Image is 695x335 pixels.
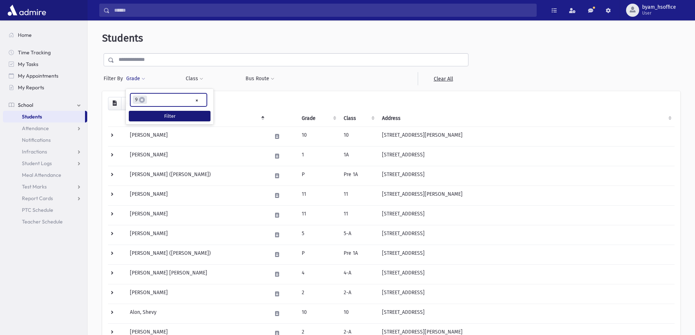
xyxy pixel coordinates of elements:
[104,75,126,82] span: Filter By
[642,4,676,10] span: byam_hsoffice
[22,183,47,190] span: Test Marks
[18,49,51,56] span: Time Tracking
[195,96,198,105] span: Remove all items
[126,284,267,304] td: [PERSON_NAME]
[378,284,675,304] td: [STREET_ADDRESS]
[378,245,675,264] td: [STREET_ADDRESS]
[339,110,378,127] th: Class: activate to sort column ascending
[22,125,49,132] span: Attendance
[297,186,339,205] td: 11
[3,82,87,93] a: My Reports
[297,110,339,127] th: Grade: activate to sort column ascending
[378,110,675,127] th: Address: activate to sort column ascending
[642,10,676,16] span: User
[3,134,87,146] a: Notifications
[378,166,675,186] td: [STREET_ADDRESS]
[22,218,63,225] span: Teacher Schedule
[139,97,145,103] span: ×
[110,4,536,17] input: Search
[297,225,339,245] td: 5
[378,225,675,245] td: [STREET_ADDRESS]
[121,97,136,110] button: Print
[18,32,32,38] span: Home
[339,166,378,186] td: Pre 1A
[378,146,675,166] td: [STREET_ADDRESS]
[245,72,275,85] button: Bus Route
[22,137,51,143] span: Notifications
[339,186,378,205] td: 11
[22,113,42,120] span: Students
[3,192,87,204] a: Report Cards
[3,47,87,58] a: Time Tracking
[3,58,87,70] a: My Tasks
[378,126,675,146] td: [STREET_ADDRESS][PERSON_NAME]
[3,216,87,227] a: Teacher Schedule
[339,225,378,245] td: 5-A
[3,169,87,181] a: Meal Attendance
[102,32,143,44] span: Students
[126,205,267,225] td: [PERSON_NAME]
[126,72,146,85] button: Grade
[22,160,52,167] span: Student Logs
[185,72,204,85] button: Class
[339,304,378,323] td: 10
[6,3,48,17] img: AdmirePro
[129,111,211,121] button: Filter
[126,304,267,323] td: Alon, Shevy
[22,207,53,213] span: PTC Schedule
[3,111,85,122] a: Students
[22,195,53,202] span: Report Cards
[18,61,38,67] span: My Tasks
[18,102,33,108] span: School
[378,304,675,323] td: [STREET_ADDRESS]
[297,166,339,186] td: P
[108,97,121,110] button: CSV
[3,204,87,216] a: PTC Schedule
[3,146,87,157] a: Infractions
[418,72,468,85] a: Clear All
[126,126,267,146] td: [PERSON_NAME]
[297,284,339,304] td: 2
[126,166,267,186] td: [PERSON_NAME] ([PERSON_NAME])
[339,146,378,166] td: 1A
[378,205,675,225] td: [STREET_ADDRESS]
[297,264,339,284] td: 4
[297,245,339,264] td: P
[339,284,378,304] td: 2-A
[18,84,44,91] span: My Reports
[126,245,267,264] td: [PERSON_NAME] ([PERSON_NAME])
[133,96,147,104] li: 9
[297,146,339,166] td: 1
[339,126,378,146] td: 10
[339,205,378,225] td: 11
[378,264,675,284] td: [STREET_ADDRESS]
[3,157,87,169] a: Student Logs
[3,29,87,41] a: Home
[3,99,87,111] a: School
[297,205,339,225] td: 11
[126,146,267,166] td: [PERSON_NAME]
[22,148,47,155] span: Infractions
[339,245,378,264] td: Pre 1A
[297,304,339,323] td: 10
[378,186,675,205] td: [STREET_ADDRESS][PERSON_NAME]
[18,73,58,79] span: My Appointments
[339,264,378,284] td: 4-A
[126,186,267,205] td: [PERSON_NAME]
[3,70,87,82] a: My Appointments
[3,122,87,134] a: Attendance
[297,126,339,146] td: 10
[126,225,267,245] td: [PERSON_NAME]
[22,172,61,178] span: Meal Attendance
[126,110,267,127] th: Student: activate to sort column descending
[3,181,87,192] a: Test Marks
[126,264,267,284] td: [PERSON_NAME] [PERSON_NAME]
